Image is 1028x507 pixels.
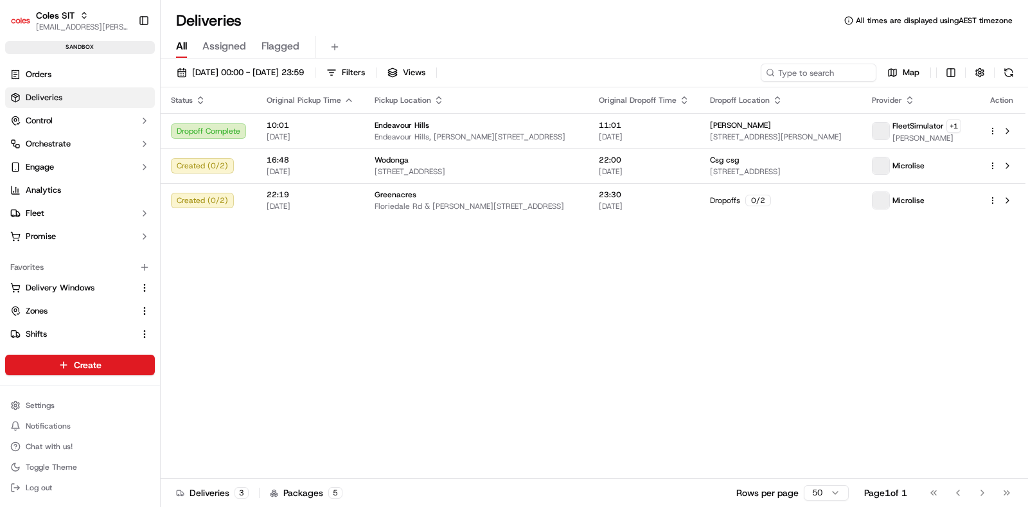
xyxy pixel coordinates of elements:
[10,10,31,31] img: Coles SIT
[26,462,77,472] span: Toggle Theme
[710,132,851,142] span: [STREET_ADDRESS][PERSON_NAME]
[5,479,155,497] button: Log out
[26,400,55,411] span: Settings
[946,119,961,133] button: +1
[74,359,102,371] span: Create
[903,67,919,78] span: Map
[856,15,1013,26] span: All times are displayed using AEST timezone
[5,180,155,200] a: Analytics
[375,201,578,211] span: Floriedale Rd & [PERSON_NAME][STREET_ADDRESS]
[26,115,53,127] span: Control
[267,132,354,142] span: [DATE]
[5,278,155,298] button: Delivery Windows
[26,305,48,317] span: Zones
[176,10,242,31] h1: Deliveries
[5,41,155,54] div: sandbox
[5,396,155,414] button: Settings
[26,208,44,219] span: Fleet
[10,328,134,340] a: Shifts
[202,39,246,54] span: Assigned
[36,9,75,22] button: Coles SIT
[176,486,249,499] div: Deliveries
[375,95,431,105] span: Pickup Location
[267,95,341,105] span: Original Pickup Time
[5,157,155,177] button: Engage
[5,5,133,36] button: Coles SITColes SIT[EMAIL_ADDRESS][PERSON_NAME][PERSON_NAME][DOMAIN_NAME]
[267,201,354,211] span: [DATE]
[892,195,925,206] span: Microlise
[892,121,944,131] span: FleetSimulator
[5,324,155,344] button: Shifts
[710,120,771,130] span: [PERSON_NAME]
[5,355,155,375] button: Create
[988,95,1015,105] div: Action
[5,438,155,456] button: Chat with us!
[892,133,961,143] span: [PERSON_NAME]
[599,132,689,142] span: [DATE]
[375,166,578,177] span: [STREET_ADDRESS]
[864,486,907,499] div: Page 1 of 1
[321,64,371,82] button: Filters
[736,486,799,499] p: Rows per page
[176,39,187,54] span: All
[745,195,771,206] div: 0 / 2
[5,134,155,154] button: Orchestrate
[5,64,155,85] a: Orders
[5,87,155,108] a: Deliveries
[5,203,155,224] button: Fleet
[1000,64,1018,82] button: Refresh
[342,67,365,78] span: Filters
[375,155,409,165] span: Wodonga
[5,257,155,278] div: Favorites
[261,39,299,54] span: Flagged
[171,95,193,105] span: Status
[599,190,689,200] span: 23:30
[328,487,342,499] div: 5
[872,95,902,105] span: Provider
[171,64,310,82] button: [DATE] 00:00 - [DATE] 23:59
[599,166,689,177] span: [DATE]
[10,282,134,294] a: Delivery Windows
[26,231,56,242] span: Promise
[599,155,689,165] span: 22:00
[375,132,578,142] span: Endeavour Hills, [PERSON_NAME][STREET_ADDRESS]
[710,166,851,177] span: [STREET_ADDRESS]
[26,161,54,173] span: Engage
[599,201,689,211] span: [DATE]
[26,92,62,103] span: Deliveries
[26,138,71,150] span: Orchestrate
[235,487,249,499] div: 3
[192,67,304,78] span: [DATE] 00:00 - [DATE] 23:59
[10,305,134,317] a: Zones
[710,155,739,165] span: Csg csg
[267,120,354,130] span: 10:01
[761,64,876,82] input: Type to search
[382,64,431,82] button: Views
[26,282,94,294] span: Delivery Windows
[26,421,71,431] span: Notifications
[36,22,128,32] button: [EMAIL_ADDRESS][PERSON_NAME][PERSON_NAME][DOMAIN_NAME]
[710,195,740,206] span: Dropoffs
[5,226,155,247] button: Promise
[267,166,354,177] span: [DATE]
[5,417,155,435] button: Notifications
[26,184,61,196] span: Analytics
[5,458,155,476] button: Toggle Theme
[270,486,342,499] div: Packages
[599,120,689,130] span: 11:01
[26,69,51,80] span: Orders
[26,483,52,493] span: Log out
[5,301,155,321] button: Zones
[710,95,770,105] span: Dropoff Location
[375,190,416,200] span: Greenacres
[375,120,429,130] span: Endeavour Hills
[892,161,925,171] span: Microlise
[5,111,155,131] button: Control
[26,328,47,340] span: Shifts
[267,190,354,200] span: 22:19
[599,95,677,105] span: Original Dropoff Time
[267,155,354,165] span: 16:48
[882,64,925,82] button: Map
